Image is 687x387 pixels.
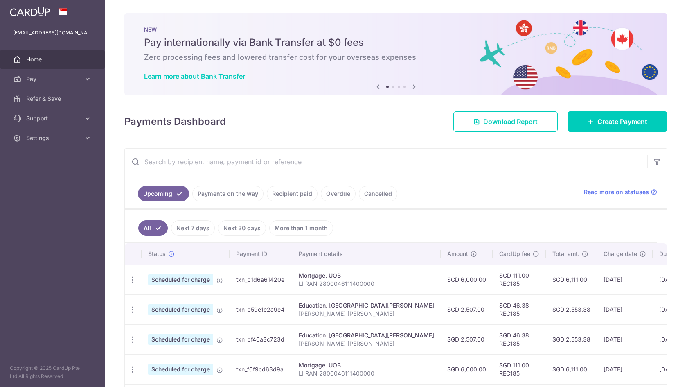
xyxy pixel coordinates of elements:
td: SGD 6,000.00 [441,265,493,294]
span: Settings [26,134,80,142]
a: Next 30 days [218,220,266,236]
span: Create Payment [597,117,647,127]
td: SGD 111.00 REC185 [493,265,546,294]
h4: Payments Dashboard [124,114,226,129]
span: Charge date [604,250,637,258]
img: CardUp [10,7,50,16]
h5: Pay internationally via Bank Transfer at $0 fees [144,36,648,49]
span: Scheduled for charge [148,304,213,315]
p: [EMAIL_ADDRESS][DOMAIN_NAME] [13,29,92,37]
td: SGD 6,000.00 [441,354,493,384]
div: Education. [GEOGRAPHIC_DATA][PERSON_NAME] [299,301,434,310]
a: Payments on the way [192,186,264,201]
span: CardUp fee [499,250,530,258]
span: Scheduled for charge [148,274,213,285]
td: SGD 6,111.00 [546,265,597,294]
td: [DATE] [597,294,653,324]
img: Bank transfer banner [124,13,667,95]
p: LI RAN 2800046111400000 [299,280,434,288]
p: [PERSON_NAME] [PERSON_NAME] [299,310,434,318]
a: Recipient paid [267,186,318,201]
td: txn_bf46a3c723d [230,324,292,354]
th: Payment details [292,243,441,265]
a: Next 7 days [171,220,215,236]
th: Payment ID [230,243,292,265]
td: SGD 6,111.00 [546,354,597,384]
span: Total amt. [552,250,579,258]
td: SGD 2,507.00 [441,294,493,324]
span: Due date [659,250,684,258]
span: Scheduled for charge [148,364,213,375]
span: Home [26,55,80,63]
td: SGD 2,553.38 [546,294,597,324]
td: SGD 2,553.38 [546,324,597,354]
a: Cancelled [359,186,397,201]
p: LI RAN 2800046111400000 [299,369,434,378]
a: All [138,220,168,236]
p: NEW [144,26,648,33]
h6: Zero processing fees and lowered transfer cost for your overseas expenses [144,52,648,62]
td: txn_f6f9cd63d9a [230,354,292,384]
span: Pay [26,75,80,83]
td: txn_b1d6a61420e [230,265,292,294]
a: Overdue [321,186,356,201]
span: Status [148,250,166,258]
span: Read more on statuses [584,188,649,196]
a: Read more on statuses [584,188,657,196]
a: Create Payment [568,111,667,132]
td: SGD 111.00 REC185 [493,354,546,384]
span: Scheduled for charge [148,334,213,345]
td: SGD 46.38 REC185 [493,294,546,324]
a: Download Report [453,111,558,132]
td: [DATE] [597,354,653,384]
td: [DATE] [597,324,653,354]
span: Support [26,114,80,122]
td: SGD 2,507.00 [441,324,493,354]
td: [DATE] [597,265,653,294]
input: Search by recipient name, payment id or reference [125,149,647,175]
div: Mortgage. UOB [299,272,434,280]
td: txn_b59e1e2a9e4 [230,294,292,324]
td: SGD 46.38 REC185 [493,324,546,354]
span: Refer & Save [26,95,80,103]
div: Education. [GEOGRAPHIC_DATA][PERSON_NAME] [299,331,434,339]
a: Upcoming [138,186,189,201]
div: Mortgage. UOB [299,361,434,369]
a: Learn more about Bank Transfer [144,72,245,80]
p: [PERSON_NAME] [PERSON_NAME] [299,339,434,348]
span: Amount [447,250,468,258]
span: Download Report [483,117,538,127]
a: More than 1 month [269,220,333,236]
